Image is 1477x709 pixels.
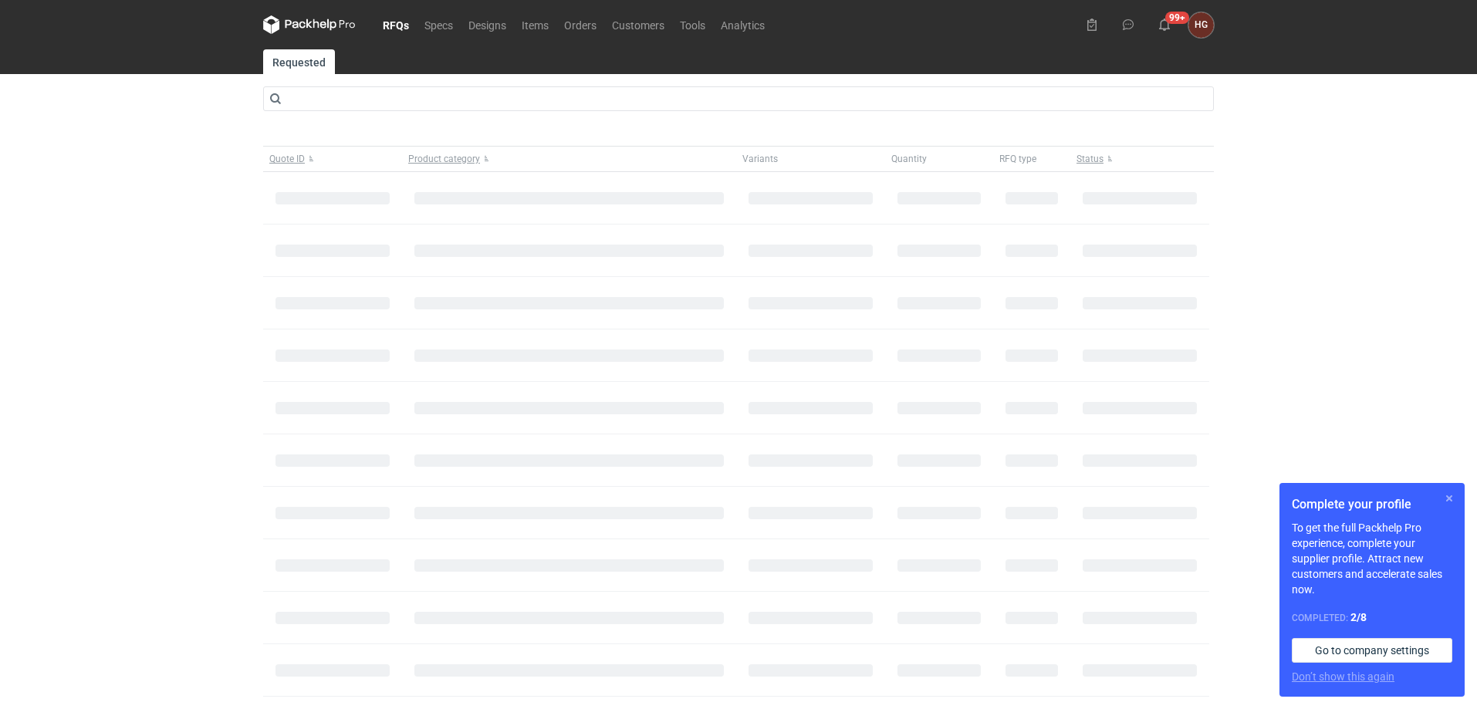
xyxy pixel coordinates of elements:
[672,15,713,34] a: Tools
[1070,147,1209,171] button: Status
[713,15,772,34] a: Analytics
[263,147,402,171] button: Quote ID
[1292,638,1452,663] a: Go to company settings
[604,15,672,34] a: Customers
[556,15,604,34] a: Orders
[408,153,480,165] span: Product category
[1152,12,1177,37] button: 99+
[1188,12,1214,38] button: HG
[742,153,778,165] span: Variants
[1292,669,1394,684] button: Don’t show this again
[891,153,927,165] span: Quantity
[1292,609,1452,626] div: Completed:
[1292,520,1452,597] p: To get the full Packhelp Pro experience, complete your supplier profile. Attract new customers an...
[263,15,356,34] svg: Packhelp Pro
[417,15,461,34] a: Specs
[263,49,335,74] a: Requested
[1440,489,1458,508] button: Skip for now
[461,15,514,34] a: Designs
[1076,153,1104,165] span: Status
[514,15,556,34] a: Items
[1292,495,1452,514] h1: Complete your profile
[1350,611,1367,623] strong: 2 / 8
[375,15,417,34] a: RFQs
[999,153,1036,165] span: RFQ type
[269,153,305,165] span: Quote ID
[1188,12,1214,38] div: Hubert Gołębiewski
[402,147,736,171] button: Product category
